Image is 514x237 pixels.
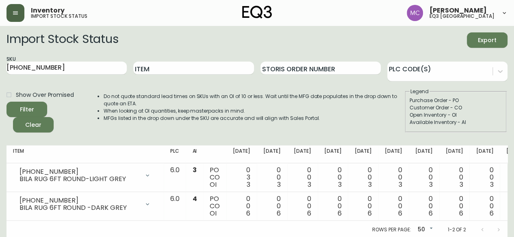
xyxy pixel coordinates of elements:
[429,14,494,19] h5: eq3 [GEOGRAPHIC_DATA]
[104,107,404,115] li: When looking at OI quantities, keep masterpacks in mind.
[287,145,318,163] th: [DATE]
[20,120,47,130] span: Clear
[164,163,186,192] td: 6.0
[13,195,157,213] div: [PHONE_NUMBER]BILA RUG 6FT ROUND -DARK GREY
[410,111,502,119] div: Open Inventory - OI
[7,145,164,163] th: Item
[20,105,34,115] div: Filter
[263,195,281,217] div: 0 0
[192,165,196,175] span: 3
[20,204,139,211] div: BILA RUG 6FT ROUND -DARK GREY
[324,167,342,188] div: 0 0
[473,35,501,45] span: Export
[354,167,372,188] div: 0 0
[16,91,74,99] span: Show Over Promised
[20,168,139,175] div: [PHONE_NUMBER]
[398,209,402,218] span: 6
[307,209,311,218] span: 6
[415,167,433,188] div: 0 0
[192,194,197,203] span: 4
[476,195,493,217] div: 0 0
[324,195,342,217] div: 0 0
[186,145,203,163] th: AI
[459,180,463,189] span: 3
[446,167,463,188] div: 0 0
[447,226,466,233] p: 1-2 of 2
[399,180,402,189] span: 3
[7,102,47,117] button: Filter
[489,209,493,218] span: 6
[429,209,433,218] span: 6
[210,180,217,189] span: OI
[263,167,281,188] div: 0 0
[210,209,217,218] span: OI
[20,197,139,204] div: [PHONE_NUMBER]
[407,5,423,21] img: 6dbdb61c5655a9a555815750a11666cc
[476,167,493,188] div: 0 0
[372,226,411,233] p: Rows per page:
[410,88,429,95] legend: Legend
[164,192,186,221] td: 6.0
[210,195,220,217] div: PO CO
[429,180,433,189] span: 3
[410,97,502,104] div: Purchase Order - PO
[13,167,157,184] div: [PHONE_NUMBER]BILA RUG 6FT ROUND-LIGHT GREY
[294,167,311,188] div: 0 0
[439,145,470,163] th: [DATE]
[385,167,402,188] div: 0 0
[414,223,434,237] div: 50
[368,209,372,218] span: 6
[459,209,463,218] span: 6
[277,209,281,218] span: 6
[308,180,311,189] span: 3
[226,145,257,163] th: [DATE]
[242,6,272,19] img: logo
[104,93,404,107] li: Do not quote standard lead times on SKUs with an OI of 10 or less. Wait until the MFG date popula...
[410,119,502,126] div: Available Inventory - AI
[385,195,402,217] div: 0 0
[318,145,348,163] th: [DATE]
[13,117,54,132] button: Clear
[164,145,186,163] th: PLC
[378,145,409,163] th: [DATE]
[415,195,433,217] div: 0 0
[467,32,507,48] button: Export
[338,180,341,189] span: 3
[104,115,404,122] li: MFGs listed in the drop down under the SKU are accurate and will align with Sales Portal.
[233,195,250,217] div: 0 0
[490,180,493,189] span: 3
[446,195,463,217] div: 0 0
[247,180,250,189] span: 3
[31,14,87,19] h5: import stock status
[257,145,287,163] th: [DATE]
[7,32,118,48] h2: Import Stock Status
[20,175,139,183] div: BILA RUG 6FT ROUND-LIGHT GREY
[294,195,311,217] div: 0 0
[410,104,502,111] div: Customer Order - CO
[31,7,65,14] span: Inventory
[277,180,281,189] span: 3
[409,145,439,163] th: [DATE]
[337,209,341,218] span: 6
[354,195,372,217] div: 0 0
[368,180,372,189] span: 3
[246,209,250,218] span: 6
[233,167,250,188] div: 0 3
[429,7,487,14] span: [PERSON_NAME]
[469,145,500,163] th: [DATE]
[348,145,378,163] th: [DATE]
[210,167,220,188] div: PO CO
